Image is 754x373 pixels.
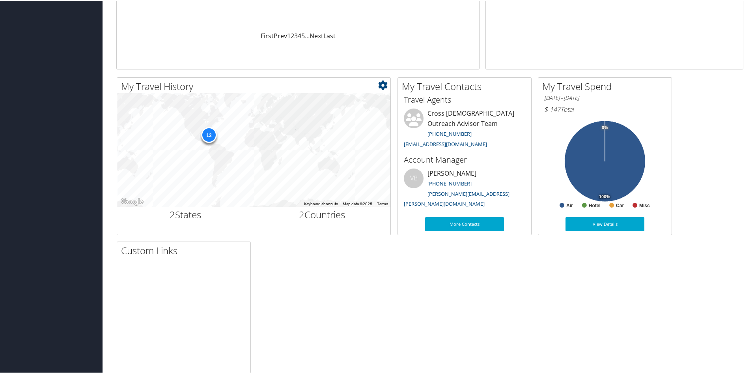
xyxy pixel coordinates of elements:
[544,94,666,101] h6: [DATE] - [DATE]
[201,126,217,142] div: 12
[400,108,529,150] li: Cross [DEMOGRAPHIC_DATA] Outreach Advisor Team
[404,94,525,105] h3: Travel Agents
[310,31,323,39] a: Next
[404,168,424,187] div: VB
[427,179,472,186] a: [PHONE_NUMBER]
[400,168,529,210] li: [PERSON_NAME]
[291,31,294,39] a: 2
[544,104,560,113] span: $-147
[119,196,145,206] img: Google
[589,202,601,208] text: Hotel
[301,31,305,39] a: 5
[404,154,525,165] h3: Account Manager
[299,207,304,220] span: 2
[123,207,248,221] h2: States
[119,196,145,206] a: Open this area in Google Maps (opens a new window)
[404,140,487,147] a: [EMAIL_ADDRESS][DOMAIN_NAME]
[544,104,666,113] h6: Total
[274,31,287,39] a: Prev
[305,31,310,39] span: …
[298,31,301,39] a: 4
[566,202,573,208] text: Air
[121,79,390,92] h2: My Travel History
[294,31,298,39] a: 3
[599,194,610,199] tspan: 100%
[323,31,336,39] a: Last
[377,201,388,205] a: Terms (opens in new tab)
[261,31,274,39] a: First
[565,216,644,231] a: View Details
[121,243,250,257] h2: Custom Links
[602,125,608,129] tspan: 0%
[343,201,372,205] span: Map data ©2025
[616,202,624,208] text: Car
[170,207,175,220] span: 2
[287,31,291,39] a: 1
[404,189,510,207] a: [PERSON_NAME][EMAIL_ADDRESS][PERSON_NAME][DOMAIN_NAME]
[304,201,338,206] button: Keyboard shortcuts
[402,79,531,92] h2: My Travel Contacts
[639,202,650,208] text: Misc
[542,79,672,92] h2: My Travel Spend
[260,207,385,221] h2: Countries
[427,129,472,137] a: [PHONE_NUMBER]
[425,216,504,231] a: More Contacts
